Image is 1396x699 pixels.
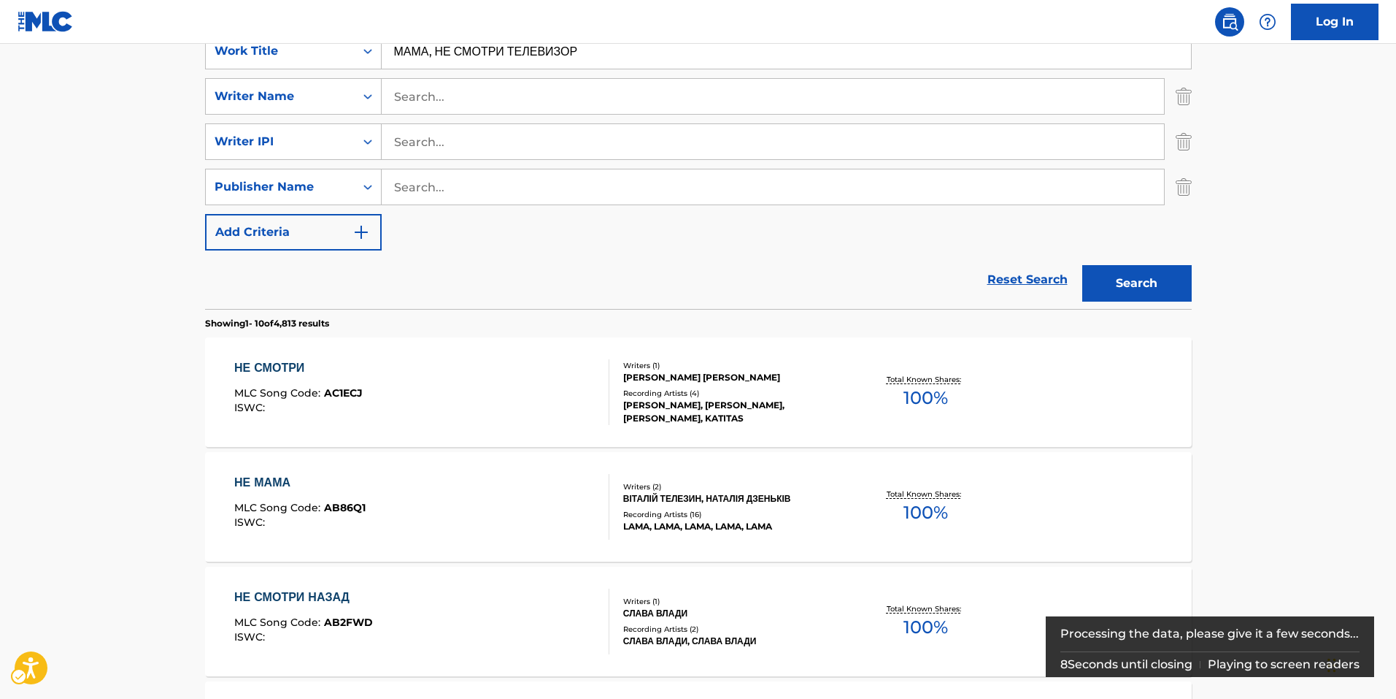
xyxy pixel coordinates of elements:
a: Log In [1291,4,1378,40]
div: On [355,34,381,69]
div: Recording Artists ( 2 ) [623,624,844,635]
p: Total Known Shares: [887,603,965,614]
div: НЕ МАМА [234,474,366,492]
a: НЕ СМОТРИ НАЗАДMLC Song Code:AB2FWDISWC:Writers (1)СЛАВА ВЛАДИRecording Artists (2)СЛАВА ВЛАДИ, С... [205,567,1192,676]
div: Recording Artists ( 16 ) [623,509,844,520]
img: Delete Criterion [1176,169,1192,205]
a: НЕ МАМАMLC Song Code:AB86Q1ISWC:Writers (2)ВІТАЛІЙ ТЕЛЕЗИН, НАТАЛІЯ ДЗЕНЬКІВRecording Artists (16... [205,452,1192,562]
span: 100 % [903,614,948,641]
button: Search [1082,265,1192,302]
div: СЛАВА ВЛАДИ, СЛАВА ВЛАДИ [623,635,844,648]
img: help [1259,13,1276,31]
img: 9d2ae6d4665cec9f34b9.svg [352,224,370,241]
div: [PERSON_NAME] [PERSON_NAME] [623,371,844,384]
span: 100 % [903,500,948,526]
span: ISWC : [234,630,269,643]
div: Processing the data, please give it a few seconds... [1060,616,1360,652]
span: AC1ECJ [324,386,363,400]
span: MLC Song Code : [234,386,324,400]
div: Writers ( 2 ) [623,481,844,492]
div: Writers ( 1 ) [623,360,844,371]
img: search [1221,13,1238,31]
div: Recording Artists ( 4 ) [623,388,844,399]
div: НЕ СМОТРИ НАЗАД [234,589,373,606]
div: Writer Name [215,88,346,105]
form: Search Form [205,33,1192,309]
div: Writers ( 1 ) [623,596,844,607]
div: ВІТАЛІЙ ТЕЛЕЗИН, НАТАЛІЯ ДЗЕНЬКІВ [623,492,844,505]
span: MLC Song Code : [234,501,324,514]
div: Writer IPI [215,133,346,150]
span: ISWC : [234,401,269,414]
span: AB2FWD [324,616,373,629]
div: [PERSON_NAME], [PERSON_NAME], [PERSON_NAME], KATITAS [623,399,844,425]
span: 8 [1060,657,1068,671]
button: Add Criteria [205,214,382,251]
div: Publisher Name [215,178,346,196]
img: MLC Logo [18,11,74,32]
span: ISWC : [234,516,269,529]
a: Reset Search [980,264,1075,296]
input: Search... [382,169,1164,205]
div: НЕ СМОТРИ [234,359,363,377]
input: Search... [382,34,1191,69]
div: LAMA, LAMA, LAMA, LAMA, LAMA [623,520,844,533]
img: Delete Criterion [1176,123,1192,160]
p: Showing 1 - 10 of 4,813 results [205,317,329,330]
input: Search... [382,79,1164,114]
span: AB86Q1 [324,501,366,514]
img: Delete Criterion [1176,78,1192,115]
div: СЛАВА ВЛАДИ [623,607,844,620]
input: Search... [382,124,1164,159]
span: MLC Song Code : [234,616,324,629]
div: Work Title [215,42,346,60]
p: Total Known Shares: [887,489,965,500]
a: НЕ СМОТРИMLC Song Code:AC1ECJISWC:Writers (1)[PERSON_NAME] [PERSON_NAME]Recording Artists (4)[PER... [205,337,1192,447]
p: Total Known Shares: [887,374,965,385]
span: 100 % [903,385,948,411]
